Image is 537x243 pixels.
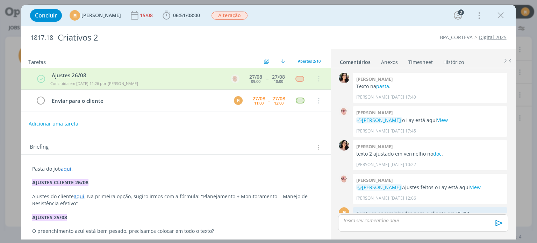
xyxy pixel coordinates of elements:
button: Alteração [211,11,248,20]
span: @[PERSON_NAME] [357,117,401,123]
span: Concluir [35,13,57,18]
img: T [339,140,349,151]
button: 2 [452,10,464,21]
a: Histórico [443,56,464,66]
button: Adicionar uma tarefa [28,117,79,130]
span: [DATE] 10:22 [391,162,416,168]
div: 27/08 [272,96,285,101]
p: [PERSON_NAME] [356,195,389,201]
b: [PERSON_NAME] [356,76,393,82]
b: [PERSON_NAME] [356,109,393,116]
a: aqui [61,165,71,172]
a: aqui [74,193,84,200]
button: M [233,95,244,106]
div: Enviar para o cliente [49,97,227,105]
p: texto 2 ajustado em vermelho no . [356,150,504,157]
button: Concluir [30,9,62,22]
p: [PERSON_NAME] [356,128,389,134]
div: 09:00 [251,79,260,83]
b: [PERSON_NAME] [356,177,393,183]
button: M[PERSON_NAME] [70,10,121,21]
strong: AJUSTES 25/08 [32,214,67,221]
a: Comentários [339,56,371,66]
span: [PERSON_NAME] [81,13,121,18]
p: [PERSON_NAME] [356,162,389,168]
div: 2 [458,9,464,15]
div: dialog [21,5,515,240]
p: o Lay está aqui [356,117,504,124]
div: Ajustes 26/08 [49,71,224,79]
p: Pasta do job . [32,165,320,172]
a: Digital 2025 [479,34,507,41]
a: Timesheet [408,56,433,66]
img: T [339,73,349,83]
div: 27/08 [272,74,285,79]
span: 1817.18 [30,34,53,42]
p: [PERSON_NAME] [356,94,389,100]
a: View [437,117,448,123]
p: O preenchimento azul está bem pesado, precisamos colocar em todo o texto? [32,228,320,235]
button: 06:51/08:00 [161,10,202,21]
img: arrow-down.svg [281,59,285,63]
p: Ajustes do cliente . Na primeira opção, sugiro irmos com a fórmula: "Planejamento + Monitoramento... [32,193,320,207]
div: 11:00 [254,101,264,105]
a: doc [433,150,442,157]
p: Texto na . [356,83,504,90]
div: 27/08 [249,74,262,79]
div: 12:00 [274,101,284,105]
div: M [234,96,243,105]
span: [DATE] 17:40 [391,94,416,100]
b: [PERSON_NAME] [356,143,393,150]
p: Ajustes feitos o Lay está aqui [356,184,504,191]
div: 15/08 [140,13,154,18]
strong: AJUSTES CLIENTE 26/08 [32,179,88,186]
div: Anexos [381,59,398,66]
span: [DATE] 12:06 [391,195,416,201]
a: View [470,184,481,191]
img: A [339,174,349,184]
span: Abertas 2/10 [298,58,321,64]
a: pasta [376,83,389,90]
span: / [186,12,187,19]
span: Concluída em [DATE] 11:26 por [PERSON_NAME] [50,81,138,86]
div: M [70,10,80,21]
span: Tarefas [28,57,46,65]
span: Briefing [30,143,49,152]
div: Criativos 2 [55,29,305,46]
span: -- [268,98,270,103]
a: BPA_CORTEVA [440,34,473,41]
span: @[PERSON_NAME] [357,184,401,191]
img: A [339,106,349,117]
span: -- [266,76,268,81]
p: Criativos encaminhados para o cliente em 25/08 [356,210,504,217]
span: Alteração [212,12,248,20]
span: [DATE] 17:45 [391,128,416,134]
span: 08:00 [187,12,200,19]
span: 06:51 [173,12,186,19]
div: 10:00 [274,79,283,83]
div: M [339,207,349,218]
div: 27/08 [252,96,265,101]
